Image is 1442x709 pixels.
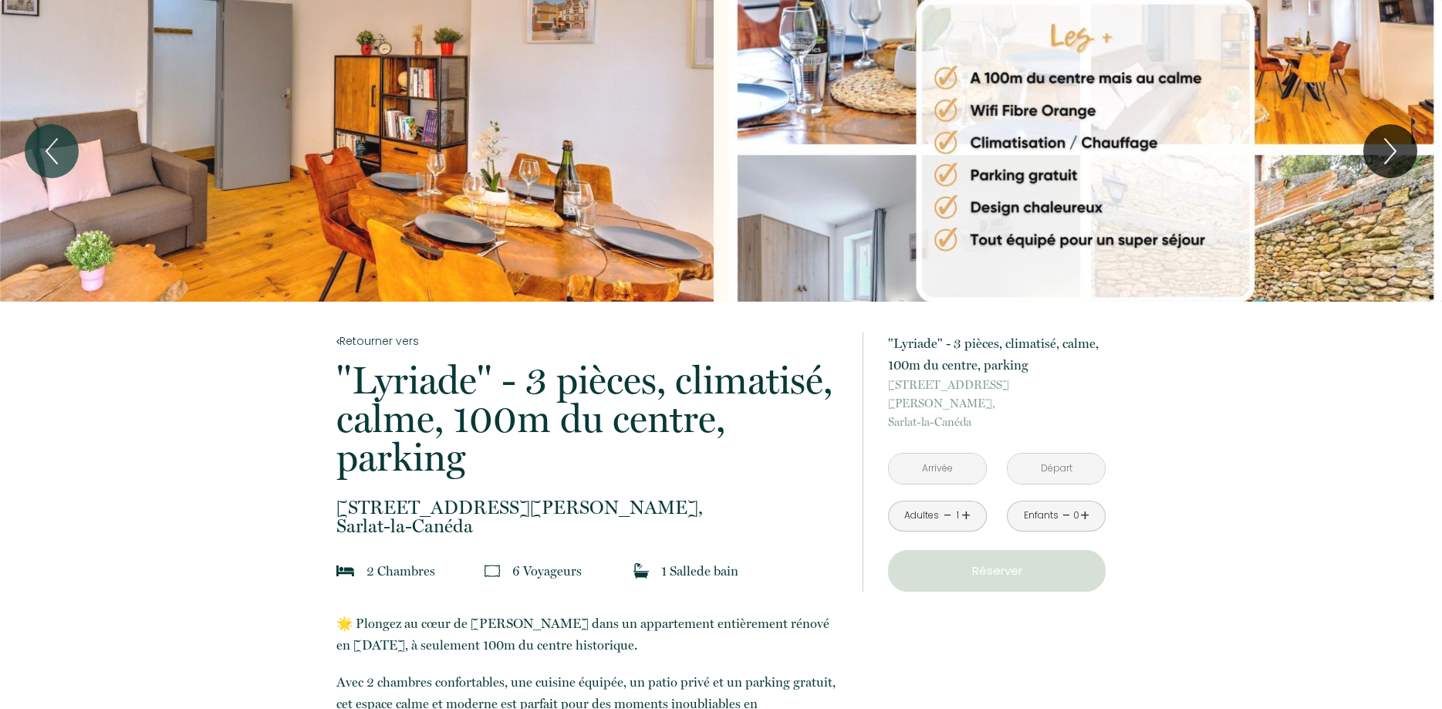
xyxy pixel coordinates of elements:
button: Next [1363,124,1417,178]
p: Sarlat-la-Canéda [888,376,1106,431]
input: Arrivée [889,454,986,484]
a: Retourner vers [336,333,843,349]
span: s [430,563,435,579]
p: 2 Chambre [366,560,435,582]
div: 0 [1072,508,1080,523]
p: Sarlat-la-Canéda [336,498,843,535]
a: + [961,504,971,528]
div: Enfants [1024,508,1059,523]
img: guests [485,563,500,579]
p: "Lyriade" - 3 pièces, climatisé, calme, 100m du centre, parking [888,333,1106,376]
p: 🌟 Plongez au cœur de [PERSON_NAME] dans un appartement entièrement rénové en [DATE], à seulement ... [336,613,843,656]
span: s [576,563,582,579]
a: - [944,504,952,528]
a: - [1062,504,1071,528]
input: Départ [1008,454,1105,484]
p: "Lyriade" - 3 pièces, climatisé, calme, 100m du centre, parking [336,361,843,477]
p: Réserver [893,562,1100,580]
p: 1 Salle de bain [661,560,738,582]
p: 6 Voyageur [512,560,582,582]
button: Réserver [888,550,1106,592]
div: Adultes [904,508,939,523]
a: + [1080,504,1089,528]
span: [STREET_ADDRESS][PERSON_NAME], [336,498,843,517]
button: Previous [25,124,79,178]
span: [STREET_ADDRESS][PERSON_NAME], [888,376,1106,413]
div: 1 [954,508,961,523]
